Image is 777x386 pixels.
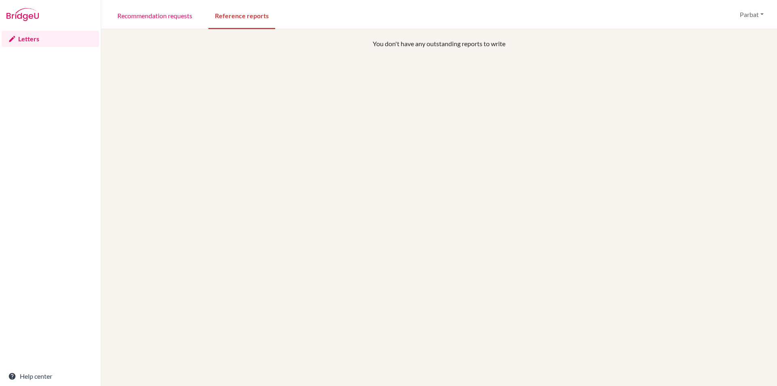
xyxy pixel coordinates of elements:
a: Help center [2,368,99,384]
img: Bridge-U [6,8,39,21]
a: Letters [2,31,99,47]
a: Reference reports [208,1,275,29]
button: Parbat [736,7,767,22]
p: You don't have any outstanding reports to write [172,39,707,49]
a: Recommendation requests [111,1,199,29]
